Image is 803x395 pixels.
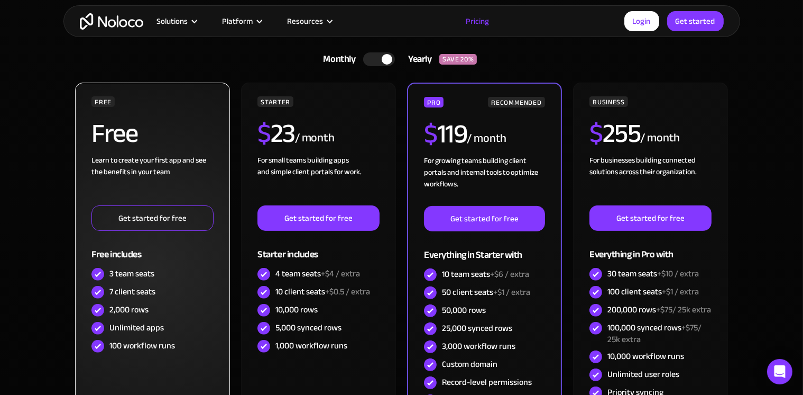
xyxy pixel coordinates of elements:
span: +$1 / extra [662,284,699,300]
div: / month [295,130,335,147]
span: $ [424,109,437,159]
div: Yearly [395,51,439,67]
div: Solutions [143,14,209,28]
a: Get started for free [91,205,213,231]
div: RECOMMENDED [488,97,544,107]
div: 25,000 synced rows [442,322,512,334]
span: $ [589,109,603,158]
span: +$4 / extra [321,266,360,282]
span: $ [257,109,271,158]
div: Everything in Starter with [424,231,544,266]
a: Pricing [453,14,502,28]
div: For growing teams building client portals and internal tools to optimize workflows. [424,155,544,206]
div: BUSINESS [589,96,627,107]
div: 5,000 synced rows [275,322,341,334]
h2: Free [91,120,137,147]
div: 10 client seats [275,286,370,298]
a: Login [624,11,659,31]
div: Unlimited user roles [607,369,679,380]
div: 50 client seats [442,286,530,298]
a: Get started for free [424,206,544,231]
div: 100 workflow runs [109,340,175,352]
div: 7 client seats [109,286,155,298]
a: home [80,13,143,30]
div: 10,000 rows [275,304,318,316]
div: Record-level permissions [442,376,532,388]
div: 4 team seats [275,268,360,280]
div: SAVE 20% [439,54,477,65]
div: 3 team seats [109,268,154,280]
span: +$75/ 25k extra [656,302,711,318]
span: +$0.5 / extra [325,284,370,300]
div: 200,000 rows [607,304,711,316]
a: Get started for free [257,205,379,231]
div: Custom domain [442,358,497,370]
div: Learn to create your first app and see the benefits in your team ‍ [91,155,213,205]
div: For small teams building apps and simple client portals for work. ‍ [257,155,379,205]
span: +$10 / extra [657,266,699,282]
div: Everything in Pro with [589,231,711,265]
div: 50,000 rows [442,304,486,316]
div: Starter includes [257,231,379,265]
div: / month [640,130,680,147]
div: For businesses building connected solutions across their organization. ‍ [589,155,711,205]
a: Get started for free [589,205,711,231]
h2: 119 [424,121,467,147]
div: 2,000 rows [109,304,149,316]
a: Get started [667,11,724,31]
div: STARTER [257,96,293,107]
span: +$6 / extra [490,266,529,282]
div: 30 team seats [607,268,699,280]
h2: 255 [589,120,640,147]
span: +$75/ 25k extra [607,320,702,347]
h2: 23 [257,120,295,147]
div: Monthly [310,51,364,67]
div: 100 client seats [607,286,699,298]
div: Platform [222,14,253,28]
div: Open Intercom Messenger [767,359,792,384]
div: Resources [274,14,344,28]
div: Free includes [91,231,213,265]
div: 1,000 workflow runs [275,340,347,352]
div: 10,000 workflow runs [607,351,684,362]
div: 100,000 synced rows [607,322,711,345]
div: Platform [209,14,274,28]
div: / month [467,130,506,147]
span: +$1 / extra [493,284,530,300]
div: Unlimited apps [109,322,164,334]
div: FREE [91,96,115,107]
div: 10 team seats [442,268,529,280]
div: 3,000 workflow runs [442,340,515,352]
div: Resources [287,14,323,28]
div: Solutions [156,14,188,28]
div: PRO [424,97,444,107]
